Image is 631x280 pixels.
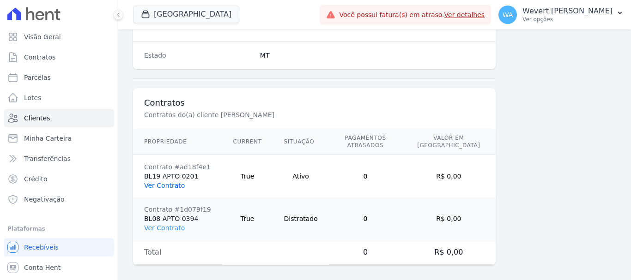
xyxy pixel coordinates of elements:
a: Recebíveis [4,238,114,256]
dt: Estado [144,51,253,60]
span: Conta Hent [24,263,61,272]
dd: MT [260,51,485,60]
div: Plataformas [7,223,110,234]
span: Recebíveis [24,243,59,252]
td: True [222,197,273,240]
td: BL08 APTO 0394 [133,197,222,240]
span: Parcelas [24,73,51,82]
span: Lotes [24,93,42,102]
a: Ver detalhes [444,11,485,18]
td: 0 [329,155,402,198]
td: Distratado [273,197,328,240]
a: Clientes [4,109,114,127]
th: Situação [273,129,328,155]
p: Contratos do(a) cliente [PERSON_NAME] [144,110,455,119]
a: Ver Contrato [144,182,185,189]
a: Visão Geral [4,28,114,46]
th: Current [222,129,273,155]
h3: Contratos [144,97,485,108]
td: R$ 0,00 [402,197,495,240]
td: R$ 0,00 [402,155,495,198]
a: Conta Hent [4,258,114,277]
td: R$ 0,00 [402,240,495,265]
a: Contratos [4,48,114,66]
button: [GEOGRAPHIC_DATA] [133,6,239,23]
td: True [222,155,273,198]
a: Ver Contrato [144,224,185,232]
span: WA [503,12,513,18]
td: 0 [329,240,402,265]
th: Valor em [GEOGRAPHIC_DATA] [402,129,495,155]
td: BL19 APTO 0201 [133,155,222,198]
a: Transferências [4,149,114,168]
span: Você possui fatura(s) em atraso. [339,10,485,20]
a: Crédito [4,170,114,188]
p: Ver opções [522,16,613,23]
td: Total [133,240,222,265]
th: Pagamentos Atrasados [329,129,402,155]
td: 0 [329,197,402,240]
span: Clientes [24,113,50,123]
p: Wevert [PERSON_NAME] [522,6,613,16]
span: Transferências [24,154,71,163]
span: Negativação [24,195,65,204]
span: Contratos [24,53,55,62]
a: Lotes [4,89,114,107]
a: Negativação [4,190,114,209]
a: Minha Carteira [4,129,114,148]
button: WA Wevert [PERSON_NAME] Ver opções [491,2,631,28]
div: Contrato #1d079f19 [144,205,211,214]
span: Crédito [24,174,48,184]
a: Parcelas [4,68,114,87]
th: Propriedade [133,129,222,155]
span: Minha Carteira [24,134,72,143]
span: Visão Geral [24,32,61,42]
td: Ativo [273,155,328,198]
div: Contrato #ad18f4e1 [144,162,211,172]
